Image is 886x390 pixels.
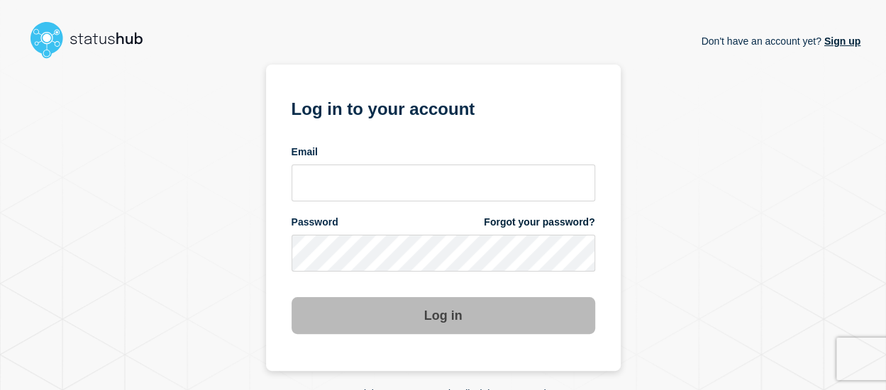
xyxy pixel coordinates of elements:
h1: Log in to your account [292,94,595,121]
span: Email [292,145,318,159]
span: Password [292,216,338,229]
button: Log in [292,297,595,334]
a: Sign up [821,35,860,47]
a: Forgot your password? [484,216,594,229]
img: StatusHub logo [26,17,160,62]
input: password input [292,235,595,272]
p: Don't have an account yet? [701,24,860,58]
input: email input [292,165,595,201]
